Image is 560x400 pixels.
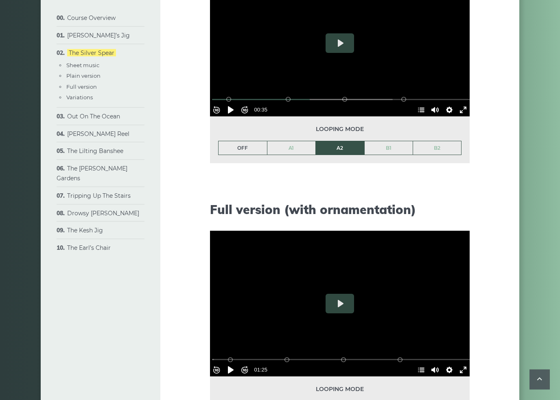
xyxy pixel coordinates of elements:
[365,142,413,155] a: B1
[218,385,462,394] span: Looping mode
[66,72,101,79] a: Plain version
[57,165,127,182] a: The [PERSON_NAME] Gardens
[67,113,120,120] a: Out On The Ocean
[67,32,130,39] a: [PERSON_NAME]’s Jig
[66,62,99,68] a: Sheet music
[67,147,123,155] a: The Lilting Banshee
[67,192,131,199] a: Tripping Up The Stairs
[210,203,470,217] h2: Full version (with ornamentation)
[67,130,129,138] a: [PERSON_NAME] Reel
[413,142,461,155] a: B2
[218,125,462,134] span: Looping mode
[67,244,111,251] a: The Earl’s Chair
[67,49,116,57] a: The Silver Spear
[67,210,139,217] a: Drowsy [PERSON_NAME]
[267,142,316,155] a: A1
[66,83,97,90] a: Full version
[67,227,103,234] a: The Kesh Jig
[67,14,116,22] a: Course Overview
[219,142,267,155] a: OFF
[66,94,93,101] a: Variations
